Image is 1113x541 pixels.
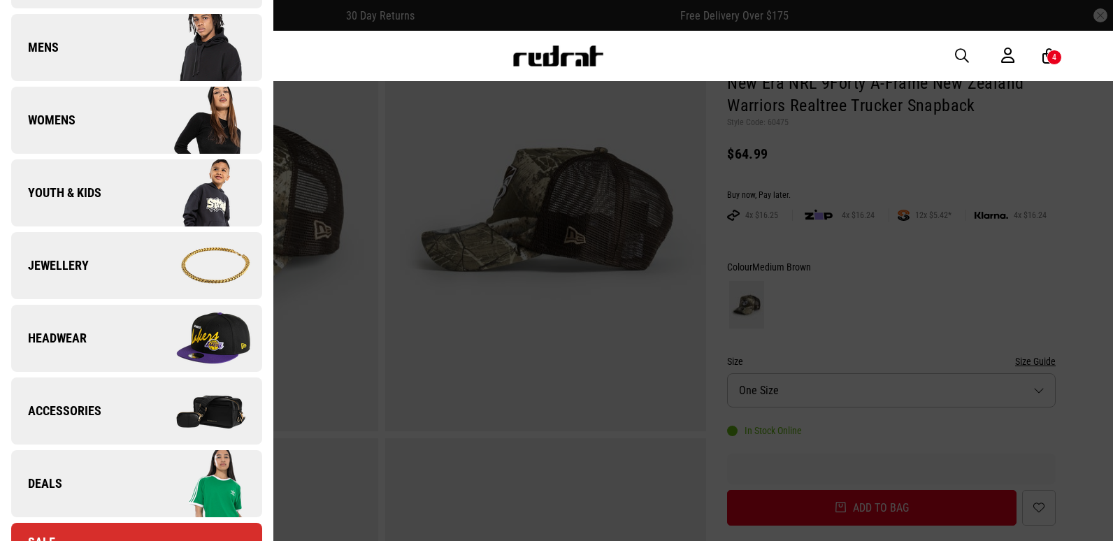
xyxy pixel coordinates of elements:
[136,231,261,301] img: Company
[11,305,262,372] a: Headwear Company
[136,303,261,373] img: Company
[11,39,59,56] span: Mens
[11,6,53,48] button: Open LiveChat chat widget
[11,185,101,201] span: Youth & Kids
[11,377,262,445] a: Accessories Company
[11,14,262,81] a: Mens Company
[11,330,87,347] span: Headwear
[11,159,262,226] a: Youth & Kids Company
[136,158,261,228] img: Company
[11,87,262,154] a: Womens Company
[11,450,262,517] a: Deals Company
[11,475,62,492] span: Deals
[136,376,261,446] img: Company
[11,112,76,129] span: Womens
[1042,49,1056,64] a: 4
[11,403,101,419] span: Accessories
[11,232,262,299] a: Jewellery Company
[136,13,261,82] img: Company
[1052,52,1056,62] div: 4
[512,45,604,66] img: Redrat logo
[136,85,261,155] img: Company
[11,257,89,274] span: Jewellery
[136,449,261,519] img: Company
